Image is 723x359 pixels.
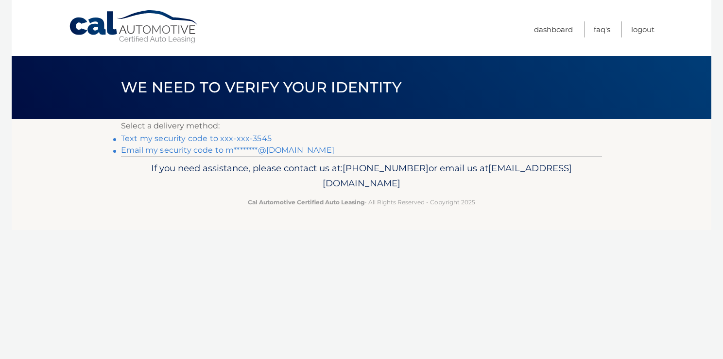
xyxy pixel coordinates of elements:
[248,198,364,206] strong: Cal Automotive Certified Auto Leasing
[127,161,596,192] p: If you need assistance, please contact us at: or email us at
[127,197,596,207] p: - All Rights Reserved - Copyright 2025
[69,10,200,44] a: Cal Automotive
[121,78,401,96] span: We need to verify your identity
[121,119,602,133] p: Select a delivery method:
[121,145,334,155] a: Email my security code to m********@[DOMAIN_NAME]
[121,134,272,143] a: Text my security code to xxx-xxx-3545
[343,162,429,174] span: [PHONE_NUMBER]
[534,21,573,37] a: Dashboard
[594,21,610,37] a: FAQ's
[631,21,654,37] a: Logout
